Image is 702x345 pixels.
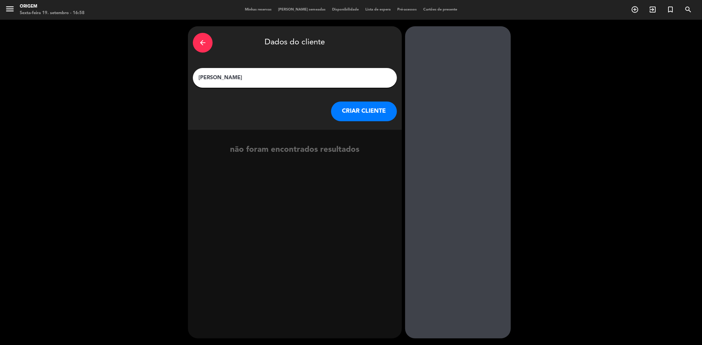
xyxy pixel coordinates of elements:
span: Minhas reservas [242,8,275,11]
i: exit_to_app [649,6,657,13]
span: Pré-acessos [394,8,420,11]
i: menu [5,4,15,14]
span: Lista de espera [362,8,394,11]
div: Sexta-feira 19. setembro - 16:58 [20,10,85,16]
div: Origem [20,3,85,10]
div: não foram encontrados resultados [188,144,402,156]
i: turned_in_not [666,6,674,13]
i: arrow_back [199,39,207,47]
button: CRIAR CLIENTE [331,102,397,121]
i: add_circle_outline [631,6,639,13]
div: Dados do cliente [193,31,397,54]
i: search [684,6,692,13]
span: [PERSON_NAME] semeadas [275,8,329,11]
input: Digite o nome, email ou número de telefone... [198,73,392,82]
span: Disponibilidade [329,8,362,11]
span: Cartões de presente [420,8,460,11]
button: menu [5,4,15,16]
